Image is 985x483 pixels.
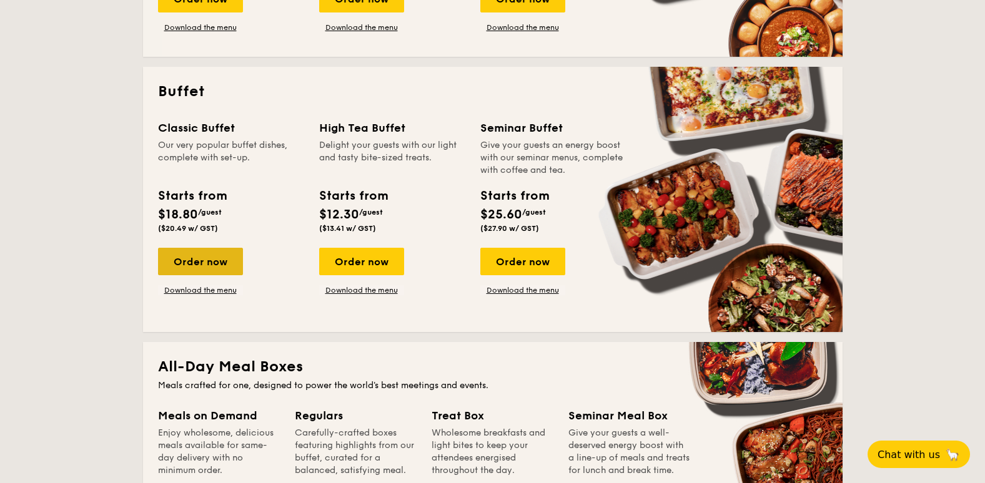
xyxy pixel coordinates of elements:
div: Seminar Meal Box [568,407,690,424]
div: Carefully-crafted boxes featuring highlights from our buffet, curated for a balanced, satisfying ... [295,427,417,477]
div: Meals crafted for one, designed to power the world's best meetings and events. [158,379,828,392]
h2: Buffet [158,82,828,102]
a: Download the menu [158,22,243,32]
div: Seminar Buffet [480,119,626,137]
a: Download the menu [158,285,243,295]
span: $12.30 [319,207,359,222]
span: ($13.41 w/ GST) [319,224,376,233]
div: Starts from [480,187,548,205]
div: Wholesome breakfasts and light bites to keep your attendees energised throughout the day. [432,427,553,477]
span: $18.80 [158,207,198,222]
a: Download the menu [480,285,565,295]
div: Give your guests a well-deserved energy boost with a line-up of meals and treats for lunch and br... [568,427,690,477]
span: $25.60 [480,207,522,222]
div: Order now [480,248,565,275]
button: Chat with us🦙 [868,441,970,468]
div: Delight your guests with our light and tasty bite-sized treats. [319,139,465,177]
div: Starts from [319,187,387,205]
span: ($20.49 w/ GST) [158,224,218,233]
div: Order now [158,248,243,275]
div: Classic Buffet [158,119,304,137]
div: Starts from [158,187,226,205]
a: Download the menu [480,22,565,32]
div: Give your guests an energy boost with our seminar menus, complete with coffee and tea. [480,139,626,177]
a: Download the menu [319,22,404,32]
span: ($27.90 w/ GST) [480,224,539,233]
div: Meals on Demand [158,407,280,424]
div: Order now [319,248,404,275]
span: /guest [359,208,383,217]
span: Chat with us [878,449,940,461]
div: Enjoy wholesome, delicious meals available for same-day delivery with no minimum order. [158,427,280,477]
span: 🦙 [945,447,960,462]
div: High Tea Buffet [319,119,465,137]
a: Download the menu [319,285,404,295]
h2: All-Day Meal Boxes [158,357,828,377]
span: /guest [522,208,546,217]
div: Treat Box [432,407,553,424]
div: Our very popular buffet dishes, complete with set-up. [158,139,304,177]
span: /guest [198,208,222,217]
div: Regulars [295,407,417,424]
